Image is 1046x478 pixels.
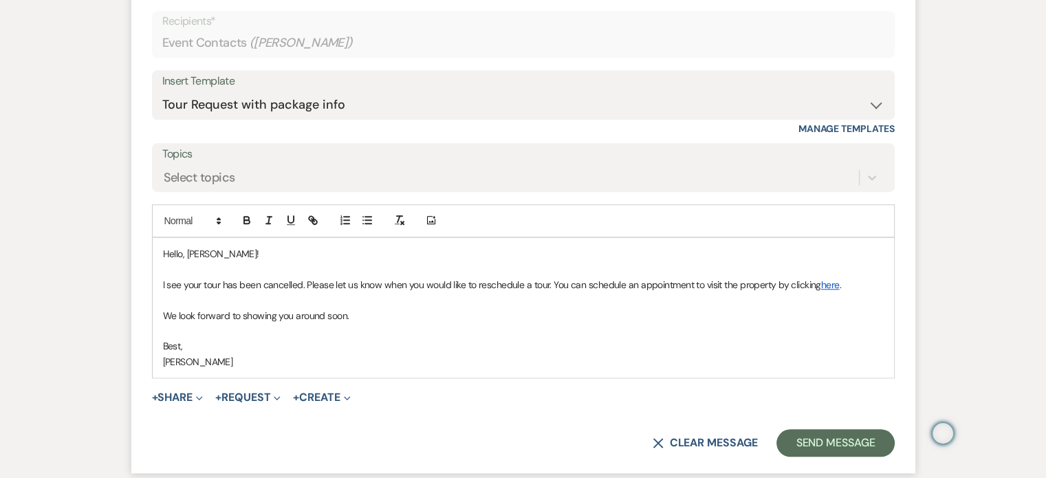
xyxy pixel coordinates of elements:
[215,392,221,403] span: +
[163,246,884,261] p: Hello, [PERSON_NAME]!
[152,392,204,403] button: Share
[163,308,884,323] p: We look forward to showing you around soon.
[164,168,235,186] div: Select topics
[293,392,350,403] button: Create
[798,122,895,135] a: Manage Templates
[162,144,884,164] label: Topics
[163,354,884,369] p: [PERSON_NAME]
[152,392,158,403] span: +
[821,279,840,291] a: here
[215,392,281,403] button: Request
[293,392,299,403] span: +
[162,30,884,56] div: Event Contacts
[162,72,884,91] div: Insert Template
[653,437,757,448] button: Clear message
[776,429,894,457] button: Send Message
[163,338,884,354] p: Best,
[162,12,884,30] p: Recipients*
[250,34,353,52] span: ( [PERSON_NAME] )
[163,277,884,292] p: I see your tour has been cancelled. Please let us know when you would like to reschedule a tour. ...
